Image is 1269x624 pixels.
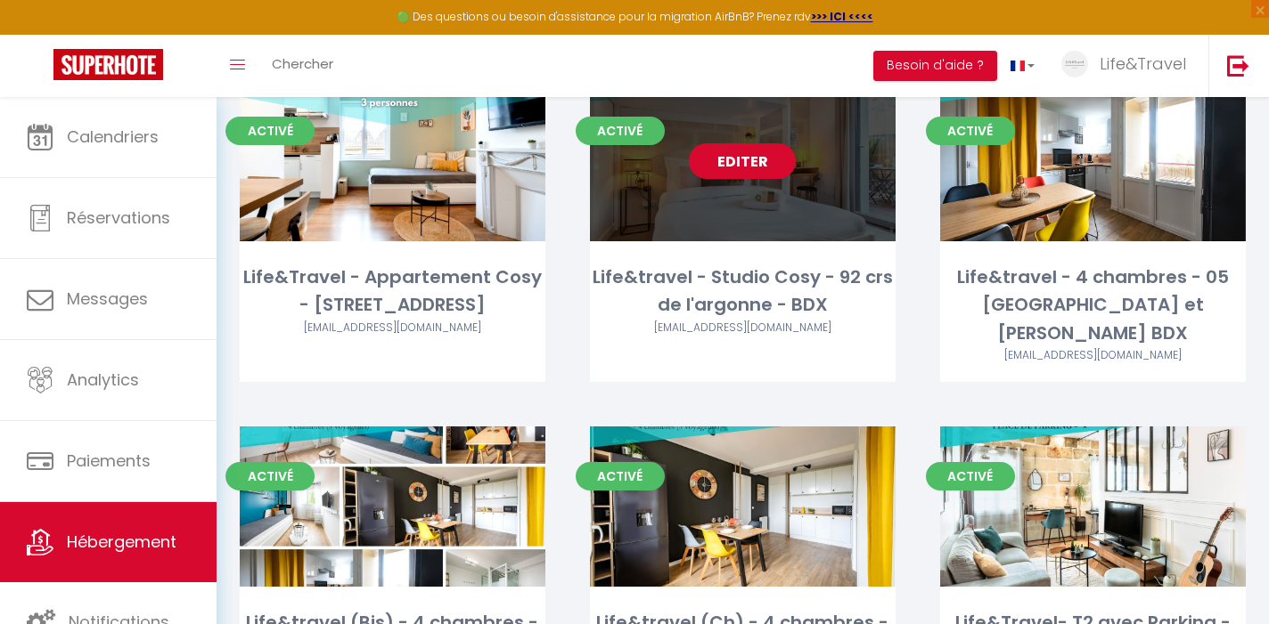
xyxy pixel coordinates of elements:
[689,143,796,179] a: Editer
[67,288,148,310] span: Messages
[590,320,896,336] div: Airbnb
[240,320,545,336] div: Airbnb
[1100,53,1186,75] span: Life&Travel
[926,117,1015,145] span: Activé
[940,347,1246,364] div: Airbnb
[1061,51,1088,77] img: ...
[225,117,315,145] span: Activé
[240,263,545,320] div: Life&Travel - Appartement Cosy - [STREET_ADDRESS]
[258,35,347,97] a: Chercher
[1048,35,1208,97] a: ... Life&Travel
[811,9,873,24] a: >>> ICI <<<<
[67,450,151,472] span: Paiements
[67,531,176,553] span: Hébergement
[940,263,1246,347] div: Life&travel - 4 chambres - 05 [GEOGRAPHIC_DATA] et [PERSON_NAME] BDX
[225,462,315,490] span: Activé
[576,117,665,145] span: Activé
[67,369,139,391] span: Analytics
[67,207,170,229] span: Réservations
[53,49,163,80] img: Super Booking
[1227,54,1249,77] img: logout
[926,462,1015,490] span: Activé
[873,51,997,81] button: Besoin d'aide ?
[272,54,333,73] span: Chercher
[67,126,159,148] span: Calendriers
[590,263,896,320] div: Life&travel - Studio Cosy - 92 crs de l'argonne - BDX
[576,462,665,490] span: Activé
